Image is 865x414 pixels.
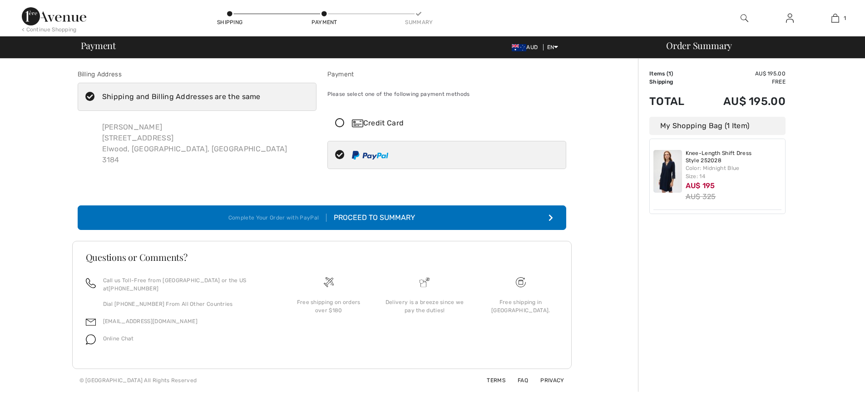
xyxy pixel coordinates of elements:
[324,277,334,287] img: Free shipping on orders over $180
[686,192,716,201] s: AU$ 325
[86,253,558,262] h3: Questions or Comments?
[327,83,566,105] div: Please select one of the following payment methods
[507,377,528,384] a: FAQ
[813,13,857,24] a: 1
[81,41,116,50] span: Payment
[698,86,786,117] td: AU$ 195.00
[86,278,96,288] img: call
[779,13,801,24] a: Sign In
[78,70,316,79] div: Billing Address
[103,318,198,324] a: [EMAIL_ADDRESS][DOMAIN_NAME]
[22,7,86,25] img: 1ère Avenue
[22,25,77,34] div: < Continue Shopping
[686,164,782,180] div: Color: Midnight Blue Size: 14
[228,214,326,222] div: Complete Your Order with PayPal
[420,277,430,287] img: Delivery is a breeze since we pay the duties!
[649,70,698,78] td: Items ( )
[698,78,786,86] td: Free
[476,377,505,384] a: Terms
[95,115,295,173] div: [PERSON_NAME] [STREET_ADDRESS] Elwood, [GEOGRAPHIC_DATA], [GEOGRAPHIC_DATA] 3184
[384,298,465,314] div: Delivery is a breeze since we pay the duties!
[480,298,562,314] div: Free shipping in [GEOGRAPHIC_DATA].
[649,86,698,117] td: Total
[655,41,860,50] div: Order Summary
[512,44,526,51] img: Australian Dollar
[86,317,96,327] img: email
[668,70,671,77] span: 1
[529,377,564,384] a: Privacy
[103,335,134,342] span: Online Chat
[109,285,158,292] a: [PHONE_NUMBER]
[698,70,786,78] td: AU$ 195.00
[352,118,560,129] div: Credit Card
[327,70,566,79] div: Payment
[741,13,748,24] img: search the website
[311,18,338,26] div: Payment
[786,13,794,24] img: My Info
[686,181,715,190] span: AU$ 195
[516,277,526,287] img: Free shipping on orders over $180
[326,212,415,223] div: Proceed to Summary
[653,150,682,193] img: Knee-Length Shift Dress Style 252028
[79,376,197,384] div: © [GEOGRAPHIC_DATA] All Rights Reserved
[831,13,839,24] img: My Bag
[216,18,243,26] div: Shipping
[352,120,363,127] img: Credit Card
[547,44,559,50] span: EN
[405,18,432,26] div: Summary
[103,300,270,308] p: Dial [PHONE_NUMBER] From All Other Countries
[844,14,846,22] span: 1
[686,150,782,164] a: Knee-Length Shift Dress Style 252028
[102,91,261,102] div: Shipping and Billing Addresses are the same
[86,334,96,344] img: chat
[103,276,270,293] p: Call us Toll-Free from [GEOGRAPHIC_DATA] or the US at
[78,205,566,230] button: Complete Your Order with PayPal Proceed to Summary
[649,78,698,86] td: Shipping
[512,44,541,50] span: AUD
[352,151,388,160] img: PayPal
[649,117,786,135] div: My Shopping Bag (1 Item)
[288,298,370,314] div: Free shipping on orders over $180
